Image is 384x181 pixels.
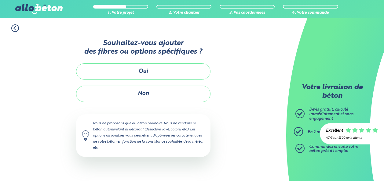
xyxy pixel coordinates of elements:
div: 4. Votre commande [283,11,338,15]
div: Nous ne proposons que du béton ordinaire. Nous ne vendons ni béton autonivelant ni décoratif (dés... [76,114,210,157]
div: 1. Votre projet [93,11,148,15]
iframe: Help widget launcher [330,157,377,174]
button: Oui [76,63,210,80]
p: Souhaitez-vous ajouter des fibres ou options spécifiques ? [76,39,210,56]
div: 2. Votre chantier [156,11,211,15]
div: 3. Vos coordonnées [220,11,275,15]
img: allobéton [15,4,62,14]
button: Non [76,86,210,102]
